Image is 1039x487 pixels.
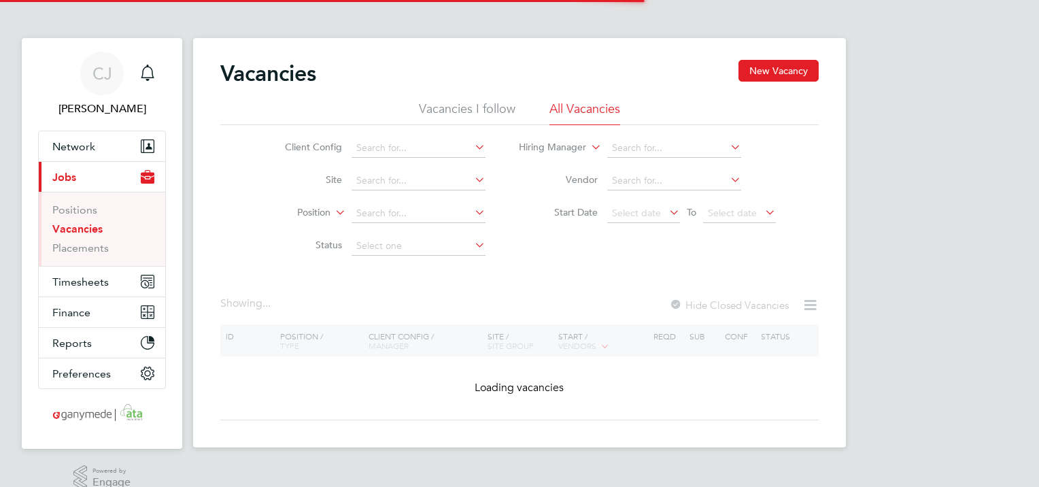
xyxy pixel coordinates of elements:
span: Jobs [52,171,76,184]
span: ... [262,297,271,310]
span: Chris James [38,101,166,117]
span: Finance [52,306,90,319]
label: Site [264,173,342,186]
input: Search for... [607,139,741,158]
label: Status [264,239,342,251]
button: Timesheets [39,267,165,297]
button: Preferences [39,358,165,388]
input: Search for... [352,171,486,190]
input: Search for... [352,139,486,158]
span: Select date [708,207,757,219]
span: Reports [52,337,92,350]
a: Vacancies [52,222,103,235]
label: Vendor [519,173,598,186]
span: Powered by [92,465,131,477]
button: New Vacancy [738,60,819,82]
button: Network [39,131,165,161]
input: Search for... [607,171,741,190]
span: Select date [612,207,661,219]
li: All Vacancies [549,101,620,125]
button: Finance [39,297,165,327]
span: Preferences [52,367,111,380]
span: Timesheets [52,275,109,288]
li: Vacancies I follow [419,101,515,125]
h2: Vacancies [220,60,316,87]
span: CJ [92,65,112,82]
button: Jobs [39,162,165,192]
div: Jobs [39,192,165,266]
img: ganymedesolutions-logo-retina.png [49,403,156,424]
div: Showing [220,297,273,311]
button: Reports [39,328,165,358]
label: Hide Closed Vacancies [669,299,789,312]
span: To [683,203,700,221]
label: Client Config [264,141,342,153]
a: Positions [52,203,97,216]
a: Go to home page [38,403,166,424]
nav: Main navigation [22,38,182,449]
input: Select one [352,237,486,256]
a: Placements [52,241,109,254]
span: Network [52,140,95,153]
a: CJ[PERSON_NAME] [38,52,166,117]
label: Hiring Manager [508,141,586,154]
label: Start Date [519,206,598,218]
label: Position [252,206,330,220]
input: Search for... [352,204,486,223]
